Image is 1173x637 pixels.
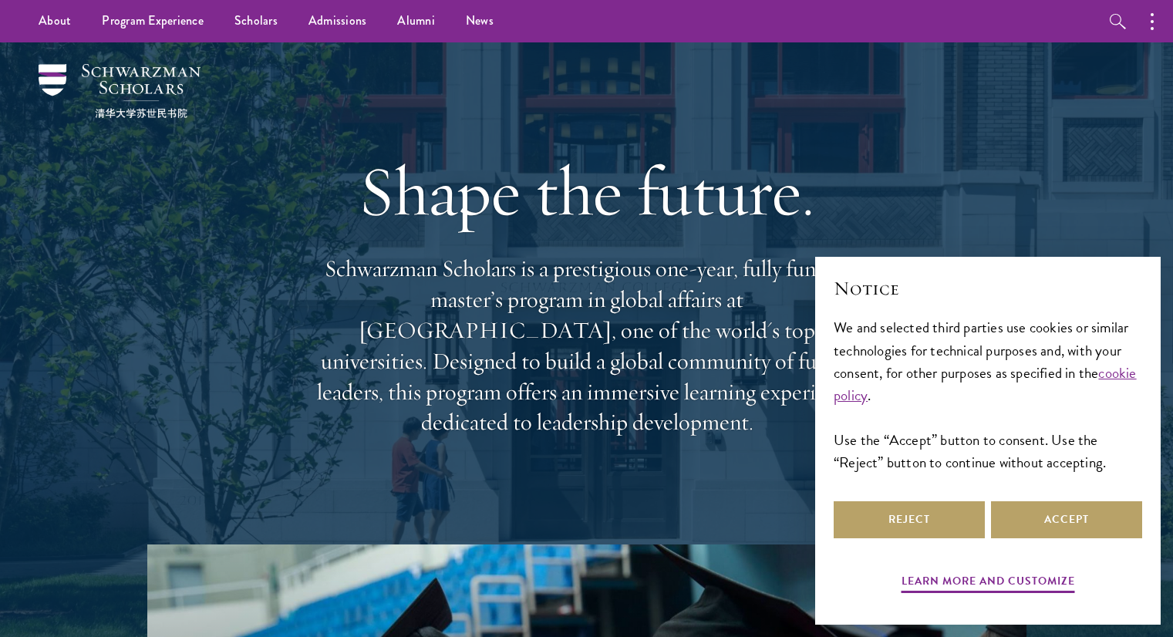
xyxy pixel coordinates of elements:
button: Accept [991,501,1142,538]
img: Schwarzman Scholars [39,64,201,118]
button: Reject [834,501,985,538]
h1: Shape the future. [309,148,865,234]
p: Schwarzman Scholars is a prestigious one-year, fully funded master’s program in global affairs at... [309,254,865,438]
button: Learn more and customize [902,571,1075,595]
a: cookie policy [834,362,1137,406]
div: We and selected third parties use cookies or similar technologies for technical purposes and, wit... [834,316,1142,473]
h2: Notice [834,275,1142,302]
